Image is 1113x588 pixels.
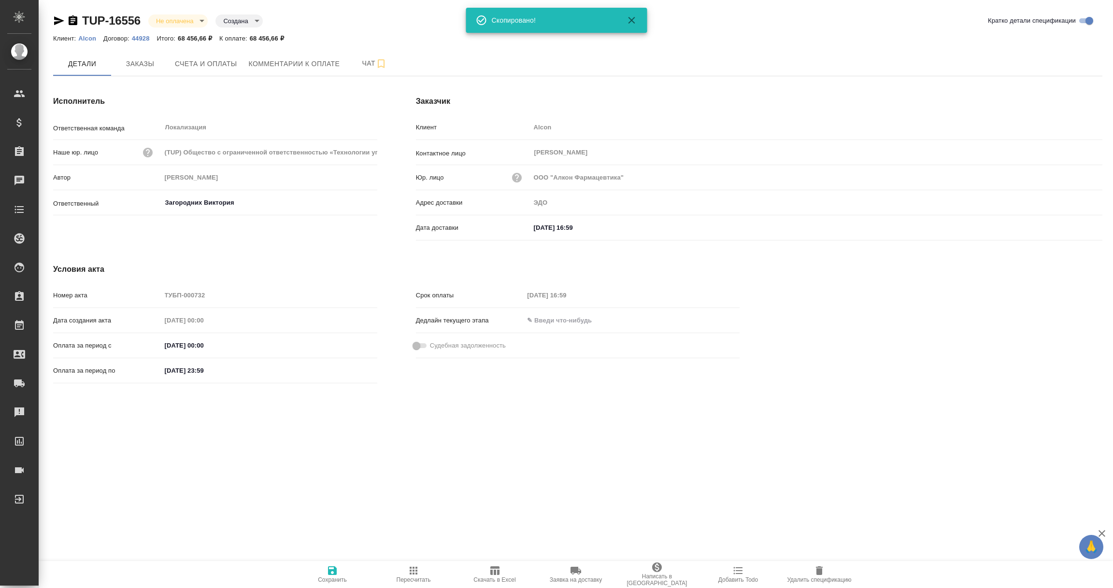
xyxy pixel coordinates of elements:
[351,57,398,70] span: Чат
[1083,537,1099,557] span: 🙏
[67,15,79,27] button: Скопировать ссылку
[53,366,161,376] p: Оплата за период по
[148,14,208,28] div: Не оплачена
[161,364,246,378] input: ✎ Введи что-нибудь
[161,170,377,184] input: Пустое поле
[82,14,141,27] a: TUP-16556
[416,198,530,208] p: Адрес доставки
[157,35,178,42] p: Итого:
[161,338,246,352] input: ✎ Введи что-нибудь
[416,123,530,132] p: Клиент
[430,341,506,350] span: Судебная задолженность
[416,149,530,158] p: Контактное лицо
[103,35,132,42] p: Договор:
[416,173,444,182] p: Юр. лицо
[53,96,377,107] h4: Исполнитель
[153,17,196,25] button: Не оплачена
[53,264,740,275] h4: Условия акта
[53,148,98,157] p: Наше юр. лицо
[178,35,219,42] p: 68 456,66 ₽
[78,35,103,42] p: Alcon
[215,14,262,28] div: Не оплачена
[53,341,161,350] p: Оплата за период с
[78,34,103,42] a: Alcon
[53,291,161,300] p: Номер акта
[416,96,1102,107] h4: Заказчик
[219,35,250,42] p: К оплате:
[59,58,105,70] span: Детали
[530,120,1102,134] input: Пустое поле
[988,16,1076,26] span: Кратко детали спецификации
[161,145,377,159] input: Пустое поле
[161,313,246,327] input: Пустое поле
[416,291,524,300] p: Срок оплаты
[530,221,615,235] input: ✎ Введи что-нибудь
[53,173,161,182] p: Автор
[530,196,1102,210] input: Пустое поле
[53,316,161,325] p: Дата создания акта
[132,34,157,42] a: 44928
[53,15,65,27] button: Скопировать ссылку для ЯМессенджера
[492,15,613,25] div: Скопировано!
[117,58,163,70] span: Заказы
[53,35,78,42] p: Клиент:
[250,35,291,42] p: 68 456,66 ₽
[161,288,377,302] input: Пустое поле
[524,313,608,327] input: ✎ Введи что-нибудь
[620,14,643,26] button: Закрыть
[416,316,524,325] p: Дедлайн текущего этапа
[132,35,157,42] p: 44928
[53,199,161,209] p: Ответственный
[53,124,161,133] p: Ответственная команда
[524,288,608,302] input: Пустое поле
[220,17,251,25] button: Создана
[175,58,237,70] span: Счета и оплаты
[416,223,530,233] p: Дата доставки
[372,202,374,204] button: Open
[375,58,387,70] svg: Подписаться
[1079,535,1103,559] button: 🙏
[249,58,340,70] span: Комментарии к оплате
[530,170,1102,184] input: Пустое поле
